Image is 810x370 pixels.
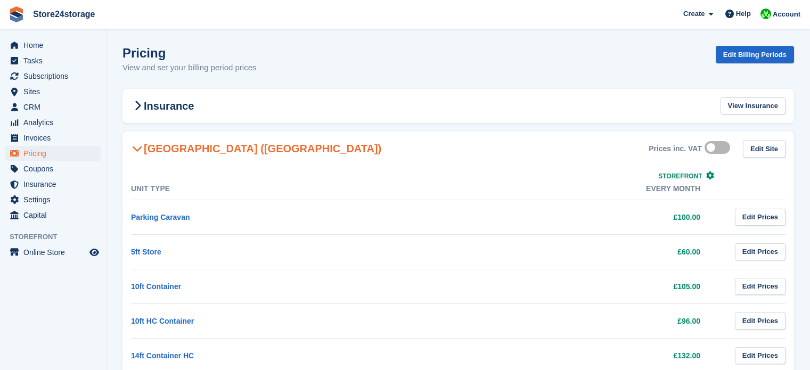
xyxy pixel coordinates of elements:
span: Create [683,9,705,19]
a: menu [5,161,101,176]
span: Pricing [23,146,87,161]
span: Home [23,38,87,53]
span: Coupons [23,161,87,176]
a: Edit Billing Periods [716,46,794,63]
a: Edit Prices [735,347,786,365]
img: Tracy Harper [760,9,771,19]
h2: Insurance [131,100,194,112]
span: Help [736,9,751,19]
a: Edit Site [743,140,786,158]
a: Edit Prices [735,313,786,330]
a: Storefront [658,172,714,180]
a: menu [5,53,101,68]
a: menu [5,146,101,161]
a: Edit Prices [735,278,786,295]
td: £105.00 [427,269,722,303]
a: View Insurance [721,97,786,115]
span: CRM [23,100,87,114]
span: Online Store [23,245,87,260]
div: Prices inc. VAT [649,144,702,153]
a: 10ft HC Container [131,317,194,325]
p: View and set your billing period prices [122,62,257,74]
span: Sites [23,84,87,99]
th: Every month [427,178,722,200]
a: menu [5,115,101,130]
span: Settings [23,192,87,207]
td: £100.00 [427,200,722,234]
a: menu [5,192,101,207]
span: Insurance [23,177,87,192]
th: Unit Type [131,178,427,200]
span: Tasks [23,53,87,68]
td: £96.00 [427,303,722,338]
a: menu [5,100,101,114]
span: Capital [23,208,87,223]
a: Edit Prices [735,209,786,226]
a: Edit Prices [735,243,786,261]
a: Preview store [88,246,101,259]
a: menu [5,130,101,145]
a: 14ft Container HC [131,351,194,360]
span: Analytics [23,115,87,130]
a: 10ft Container [131,282,181,291]
span: Subscriptions [23,69,87,84]
a: menu [5,245,101,260]
a: menu [5,69,101,84]
a: menu [5,38,101,53]
h1: Pricing [122,46,257,60]
td: £60.00 [427,234,722,269]
h2: [GEOGRAPHIC_DATA] ([GEOGRAPHIC_DATA]) [131,142,381,155]
a: Store24storage [29,5,100,23]
a: menu [5,208,101,223]
a: menu [5,84,101,99]
span: Storefront [10,232,106,242]
span: Invoices [23,130,87,145]
a: Parking Caravan [131,213,190,221]
span: Account [773,9,800,20]
a: 5ft Store [131,248,161,256]
img: stora-icon-8386f47178a22dfd0bd8f6a31ec36ba5ce8667c1dd55bd0f319d3a0aa187defe.svg [9,6,24,22]
span: Storefront [658,172,702,180]
a: menu [5,177,101,192]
